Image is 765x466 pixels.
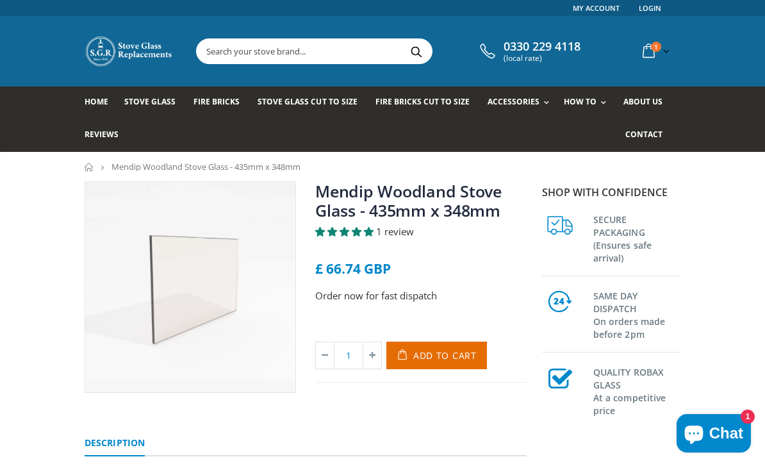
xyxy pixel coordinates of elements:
[85,431,145,456] a: Description
[85,87,118,119] a: Home
[124,96,176,107] span: Stove Glass
[85,96,108,107] span: Home
[85,119,128,152] a: Reviews
[413,349,477,362] span: Add to Cart
[258,87,366,119] a: Stove Glass Cut To Size
[651,42,661,52] span: 1
[623,87,672,119] a: About us
[488,87,555,119] a: Accessories
[593,211,680,265] h3: SECURE PACKAGING (Ensures safe arrival)
[488,96,539,107] span: Accessories
[85,163,94,171] a: Home
[593,363,680,417] h3: QUALITY ROBAX GLASS At a competitive price
[197,39,550,63] input: Search your stove brand...
[375,87,479,119] a: Fire Bricks Cut To Size
[542,185,680,200] p: Shop with confidence
[193,96,240,107] span: Fire Bricks
[375,96,470,107] span: Fire Bricks Cut To Size
[564,87,613,119] a: How To
[673,414,755,456] inbox-online-store-chat: Shopify online store chat
[315,288,527,303] p: Order now for fast dispatch
[85,182,295,392] img: Rectangularstoveglass_wider_0bd8c0af-89da-4313-93a4-375fd6810a34_800x_crop_center.webp
[124,87,185,119] a: Stove Glass
[258,96,357,107] span: Stove Glass Cut To Size
[315,180,502,221] a: Mendip Woodland Stove Glass - 435mm x 348mm
[593,287,680,341] h3: SAME DAY DISPATCH On orders made before 2pm
[315,260,391,278] span: £ 66.74 GBP
[111,161,300,172] span: Mendip Woodland Stove Glass - 435mm x 348mm
[315,225,376,238] span: 5.00 stars
[85,129,119,140] span: Reviews
[564,96,596,107] span: How To
[376,225,414,238] span: 1 review
[637,38,672,63] a: 1
[193,87,249,119] a: Fire Bricks
[625,129,662,140] span: Contact
[402,39,431,63] button: Search
[623,96,662,107] span: About us
[386,342,487,369] button: Add to Cart
[625,119,672,152] a: Contact
[85,35,174,67] img: Stove Glass Replacement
